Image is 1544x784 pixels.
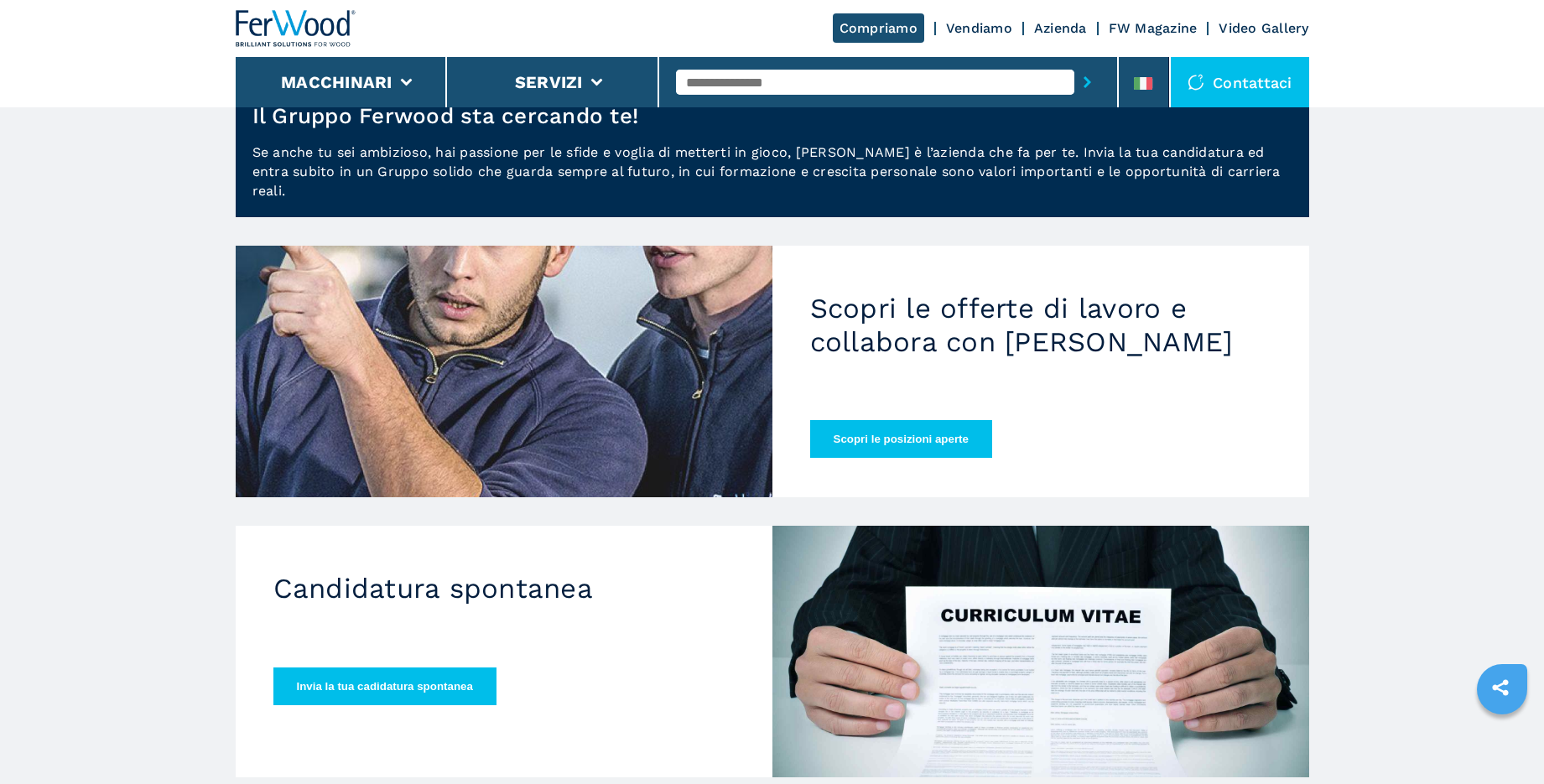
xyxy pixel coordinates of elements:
button: Invia la tua cadidatura spontanea [273,667,496,705]
a: Video Gallery [1219,20,1308,36]
h1: Il Gruppo Ferwood sta cercando te! [252,102,639,129]
img: Ferwood [236,10,356,47]
button: Scopri le posizioni aperte [810,420,992,458]
a: FW Magazine [1109,20,1198,36]
h2: Candidatura spontanea [273,572,735,605]
button: submit-button [1074,63,1100,101]
button: Servizi [515,72,583,92]
div: Contattaci [1171,57,1309,107]
a: Vendiamo [946,20,1012,36]
a: Azienda [1034,20,1087,36]
h2: Scopri le offerte di lavoro e collabora con [PERSON_NAME] [810,292,1271,358]
img: Contattaci [1188,74,1204,91]
img: Scopri le offerte di lavoro e collabora con Ferwood [236,246,772,497]
a: sharethis [1479,667,1521,709]
button: Macchinari [281,72,392,92]
iframe: Chat [1473,709,1531,771]
img: Candidatura spontanea [772,526,1309,777]
a: Compriamo [833,13,924,43]
p: Se anche tu sei ambizioso, hai passione per le sfide e voglia di metterti in gioco, [PERSON_NAME]... [236,143,1309,217]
